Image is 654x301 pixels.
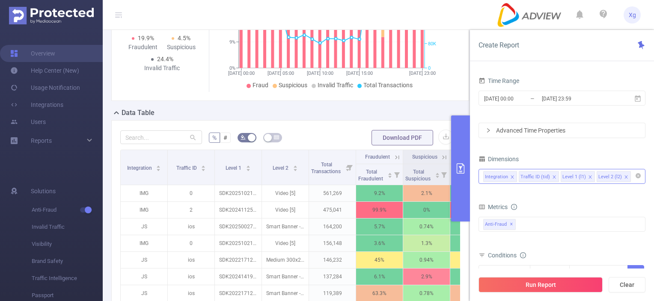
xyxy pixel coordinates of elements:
[438,164,450,185] i: Filter menu
[311,162,342,174] span: Total Transactions
[241,135,246,140] i: icon: bg-colors
[535,266,562,280] div: Contains
[229,39,235,45] tspan: 9%
[262,269,309,285] p: Smart Banner - 320x50 [0]
[32,253,103,270] span: Brand Safety
[403,202,450,218] p: 0%
[510,175,514,180] i: icon: close
[293,168,297,170] i: icon: caret-down
[363,82,413,89] span: Total Transactions
[409,71,436,76] tspan: [DATE] 23:00
[121,269,167,285] p: JS
[162,43,201,52] div: Suspicious
[31,137,52,144] span: Reports
[156,164,161,167] i: icon: caret-up
[9,7,94,24] img: Protected Media
[124,43,162,52] div: Fraudulent
[168,235,214,251] p: 0
[10,79,80,96] a: Usage Notification
[168,185,214,201] p: 0
[624,175,628,180] i: icon: close
[201,168,206,170] i: icon: caret-down
[156,164,161,169] div: Sort
[215,185,262,201] p: SDK202510211003097k4b8bd81fh0iw0
[356,185,403,201] p: 9.2%
[403,252,450,268] p: 0.94%
[309,269,356,285] p: 137,284
[262,185,309,201] p: Video [5]
[212,134,217,141] span: %
[365,154,390,160] span: Fraudulent
[10,96,63,113] a: Integrations
[267,71,294,76] tspan: [DATE] 05:00
[356,202,403,218] p: 99.9%
[562,171,586,183] div: Level 1 (l1)
[262,252,309,268] p: Medium 300x250 [11]
[262,202,309,218] p: Video [5]
[273,165,290,171] span: Level 2
[121,218,167,235] p: JS
[485,171,508,183] div: Integration
[262,235,309,251] p: Video [5]
[246,164,250,167] i: icon: caret-up
[609,277,645,292] button: Clear
[483,266,514,280] div: Integration
[246,164,251,169] div: Sort
[372,130,433,145] button: Download PDF
[356,235,403,251] p: 3.6%
[293,164,298,169] div: Sort
[479,123,645,138] div: icon: rightAdvanced Time Properties
[403,269,450,285] p: 2.9%
[387,174,392,177] i: icon: caret-down
[168,218,214,235] p: ios
[483,93,553,104] input: Start date
[435,171,440,174] i: icon: caret-up
[279,82,307,89] span: Suspicious
[387,171,392,174] i: icon: caret-up
[387,171,392,177] div: Sort
[138,35,154,41] span: 19.9%
[143,64,181,73] div: Invalid Traffic
[486,128,491,133] i: icon: right
[483,219,516,230] span: Anti-Fraud
[246,168,250,170] i: icon: caret-down
[450,252,497,268] p: 45.9%
[127,165,153,171] span: Integration
[391,164,403,185] i: Filter menu
[541,93,610,104] input: End date
[435,171,440,177] div: Sort
[10,62,79,79] a: Help Center (New)
[168,269,214,285] p: ios
[176,165,198,171] span: Traffic ID
[228,71,255,76] tspan: [DATE] 00:00
[511,204,517,210] i: icon: info-circle
[510,219,513,230] span: ✕
[215,235,262,251] p: SDK20251021100302ytwiya4hooryady
[356,218,403,235] p: 5.7%
[597,171,631,182] li: Level 2 (l2)
[156,168,161,170] i: icon: caret-down
[520,252,526,258] i: icon: info-circle
[201,164,206,167] i: icon: caret-up
[274,135,279,140] i: icon: table
[32,201,103,218] span: Anti-Fraud
[253,82,268,89] span: Fraud
[10,113,46,130] a: Users
[32,270,103,287] span: Traffic Intelligence
[309,185,356,201] p: 561,269
[403,218,450,235] p: 0.74%
[479,156,519,162] span: Dimensions
[157,56,173,62] span: 24.4%
[403,185,450,201] p: 2.1%
[318,82,353,89] span: Invalid Traffic
[122,108,155,118] h2: Data Table
[488,252,526,259] span: Conditions
[450,235,497,251] p: 4.9%
[588,175,592,180] i: icon: close
[309,252,356,268] p: 146,232
[450,185,497,201] p: 11.3%
[479,277,603,292] button: Run Report
[309,235,356,251] p: 156,148
[479,77,519,84] span: Time Range
[629,6,636,24] span: Xg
